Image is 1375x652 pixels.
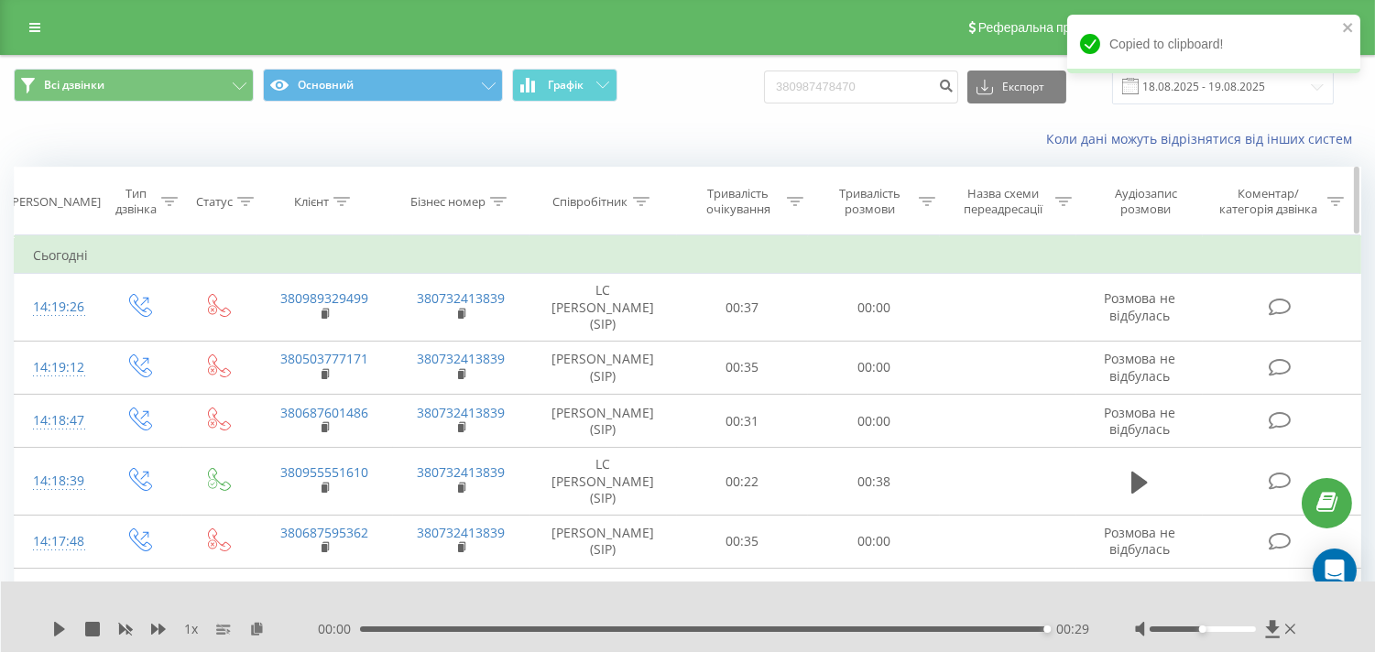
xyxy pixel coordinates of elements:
span: Розмова не відбулась [1104,404,1175,438]
div: Коментар/категорія дзвінка [1216,186,1323,217]
input: Пошук за номером [764,71,958,103]
a: 380687595362 [280,524,368,541]
span: Розмова не відбулась [1104,289,1175,323]
div: Тривалість розмови [824,186,914,217]
div: 14:17:33 [33,577,80,613]
td: [PERSON_NAME] (SIP) [529,395,677,448]
span: Розмова не відбулась [1104,524,1175,558]
div: 14:17:48 [33,524,80,560]
td: 00:00 [808,515,940,568]
a: 380732413839 [417,350,505,367]
div: Тривалість очікування [693,186,783,217]
a: 380955551610 [280,463,368,481]
td: LCСардаковська Віталія (SIP) [529,569,677,622]
td: 01:32 [808,569,940,622]
td: [PERSON_NAME] (SIP) [529,341,677,394]
div: 14:19:12 [33,350,80,386]
a: 380950763600 [280,577,368,594]
td: LC [PERSON_NAME] (SIP) [529,448,677,516]
button: Основний [263,69,503,102]
span: 00:29 [1056,620,1089,638]
a: Коли дані можуть відрізнятися вiд інших систем [1046,130,1361,147]
td: 00:31 [677,395,809,448]
button: Всі дзвінки [14,69,254,102]
td: Сьогодні [15,237,1361,274]
td: 00:22 [677,448,809,516]
div: [PERSON_NAME] [8,194,101,210]
a: 380732413839 [417,577,505,594]
div: Назва схеми переадресації [956,186,1051,217]
a: 380989329499 [280,289,368,307]
a: 380732413839 [417,404,505,421]
div: 14:18:47 [33,403,80,439]
a: 380732413839 [417,524,505,541]
td: 00:00 [808,395,940,448]
div: Співробітник [553,194,628,210]
div: Тип дзвінка [115,186,157,217]
div: 14:19:26 [33,289,80,325]
td: 00:37 [677,274,809,342]
span: Графік [548,79,584,92]
td: 00:00 [808,341,940,394]
span: Розмова не відбулась [1104,350,1175,384]
div: Accessibility label [1043,625,1051,633]
a: 380687601486 [280,404,368,421]
a: 380732413839 [417,463,505,481]
span: Всі дзвінки [44,78,104,92]
a: 380503777171 [280,350,368,367]
div: 14:18:39 [33,463,80,499]
div: Accessibility label [1199,625,1206,633]
td: 00:13 [677,569,809,622]
span: 00:00 [318,620,360,638]
td: 00:00 [808,274,940,342]
span: 1 x [184,620,198,638]
td: LC [PERSON_NAME] (SIP) [529,274,677,342]
button: Експорт [967,71,1066,103]
div: Copied to clipboard! [1067,15,1360,73]
div: Статус [196,194,233,210]
div: Open Intercom Messenger [1313,549,1357,592]
span: Реферальна програма [978,20,1113,35]
div: Клієнт [294,194,329,210]
div: Бізнес номер [410,194,486,210]
td: 00:38 [808,448,940,516]
td: 00:35 [677,515,809,568]
button: Графік [512,69,617,102]
button: close [1342,20,1355,38]
a: 380732413839 [417,289,505,307]
div: Аудіозапис розмови [1093,186,1198,217]
td: [PERSON_NAME] (SIP) [529,515,677,568]
td: 00:35 [677,341,809,394]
